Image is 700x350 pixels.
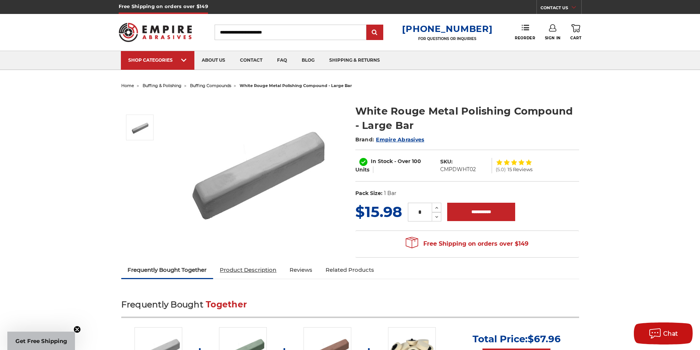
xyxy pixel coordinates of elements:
span: 100 [412,158,421,165]
img: White Rouge Buffing Compound [131,118,149,137]
span: Cart [570,36,581,40]
a: Reviews [283,262,319,278]
a: CONTACT US [541,4,581,14]
span: Together [206,299,247,310]
a: Related Products [319,262,381,278]
button: Close teaser [73,326,81,333]
span: Brand: [355,136,374,143]
a: buffing & polishing [143,83,182,88]
a: blog [294,51,322,70]
p: FOR QUESTIONS OR INQUIRIES [402,36,492,41]
a: shipping & returns [322,51,387,70]
span: $15.98 [355,203,402,221]
span: Get Free Shipping [15,338,67,344]
a: [PHONE_NUMBER] [402,24,492,34]
dd: 1 Bar [384,190,396,197]
span: In Stock [371,158,393,165]
p: Total Price: [473,333,561,345]
span: 15 Reviews [507,167,532,172]
a: faq [270,51,294,70]
input: Submit [367,25,382,40]
a: Empire Abrasives [376,136,424,143]
span: Reorder [515,36,535,40]
a: Cart [570,24,581,40]
span: Free Shipping on orders over $149 [406,237,528,251]
span: $67.96 [528,333,561,345]
a: home [121,83,134,88]
img: Empire Abrasives [119,18,192,47]
span: Chat [663,330,678,337]
a: Frequently Bought Together [121,262,213,278]
button: Chat [634,322,693,344]
a: about us [194,51,233,70]
dt: Pack Size: [355,190,383,197]
a: buffing compounds [190,83,231,88]
a: Product Description [213,262,283,278]
dd: CMPDWHT02 [440,166,476,173]
h1: White Rouge Metal Polishing Compound - Large Bar [355,104,579,133]
span: - Over [394,158,410,165]
span: Frequently Bought [121,299,203,310]
div: SHOP CATEGORIES [128,57,187,63]
div: Get Free ShippingClose teaser [7,332,75,350]
span: Units [355,166,369,173]
span: Sign In [545,36,561,40]
a: contact [233,51,270,70]
dt: SKU: [440,158,453,166]
img: White Rouge Buffing Compound [184,96,331,243]
span: (5.0) [496,167,506,172]
span: white rouge metal polishing compound - large bar [240,83,352,88]
a: Reorder [515,24,535,40]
